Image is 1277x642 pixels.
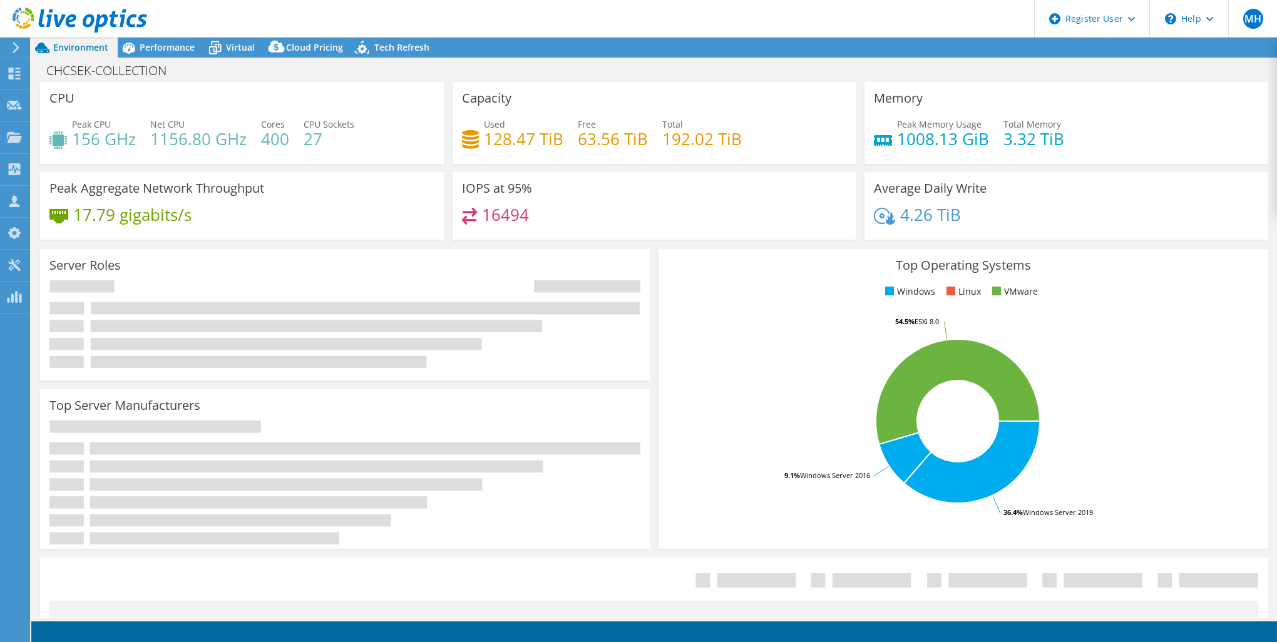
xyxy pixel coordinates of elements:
span: Cloud Pricing [286,41,343,53]
h4: 17.79 gigabits/s [73,208,192,222]
tspan: 54.5% [895,317,915,326]
li: Windows [882,285,935,298]
span: Net CPU [150,118,185,130]
span: MH [1243,9,1263,29]
span: Peak CPU [72,118,111,130]
svg: \n [1165,13,1176,24]
span: CPU Sockets [304,118,354,130]
h3: Server Roles [49,258,121,272]
h3: Peak Aggregate Network Throughput [49,181,264,195]
span: Free [578,118,596,130]
h3: CPU [49,91,74,105]
h1: CHCSEK-COLLECTION [41,64,186,78]
tspan: Windows Server 2016 [800,471,870,480]
span: Tech Refresh [374,41,429,53]
h4: 1008.13 GiB [897,132,989,146]
h3: IOPS at 95% [462,181,532,195]
tspan: 36.4% [1003,507,1023,517]
h4: 63.56 TiB [578,132,648,146]
li: Linux [943,285,981,298]
span: Cores [261,118,285,130]
h4: 4.26 TiB [900,208,961,222]
span: Used [484,118,505,130]
h4: 156 GHz [72,132,136,146]
h3: Average Daily Write [874,181,987,195]
h4: 16494 [482,208,529,222]
tspan: 9.1% [784,471,800,480]
h3: Top Server Manufacturers [49,399,200,412]
tspan: Windows Server 2019 [1023,507,1093,517]
h4: 128.47 TiB [484,132,563,146]
h3: Capacity [462,91,511,105]
span: Total Memory [1003,118,1061,130]
tspan: ESXi 8.0 [915,317,939,326]
span: Virtual [226,41,255,53]
h3: Top Operating Systems [668,258,1259,272]
span: Peak Memory Usage [897,118,982,130]
h4: 192.02 TiB [662,132,742,146]
li: VMware [989,285,1038,298]
h4: 400 [261,132,289,146]
h4: 27 [304,132,354,146]
h4: 3.32 TiB [1003,132,1064,146]
h3: Memory [874,91,923,105]
span: Performance [140,41,195,53]
span: Total [662,118,683,130]
h4: 1156.80 GHz [150,132,247,146]
span: Environment [53,41,108,53]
